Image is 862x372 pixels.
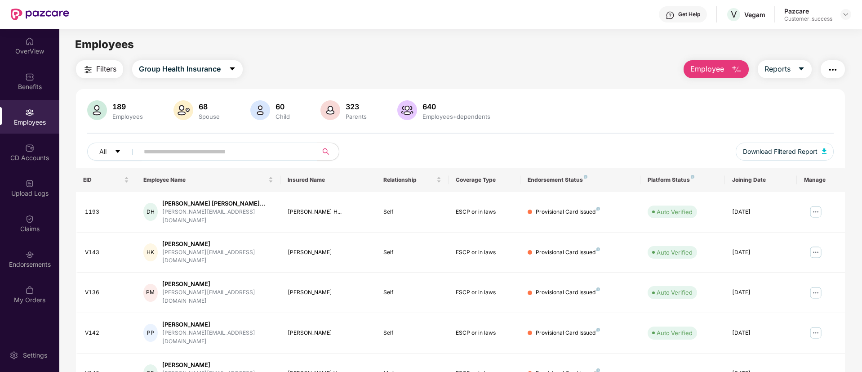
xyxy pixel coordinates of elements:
[456,329,513,337] div: ESCP or in laws
[736,143,834,161] button: Download Filtered Report
[85,208,129,216] div: 1193
[421,102,492,111] div: 640
[288,248,369,257] div: [PERSON_NAME]
[809,245,823,260] img: manageButton
[162,329,273,346] div: [PERSON_NAME][EMAIL_ADDRESS][DOMAIN_NAME]
[143,243,158,261] div: HK
[162,288,273,305] div: [PERSON_NAME][EMAIL_ADDRESS][DOMAIN_NAME]
[288,329,369,337] div: [PERSON_NAME]
[648,176,717,184] div: Platform Status
[25,250,34,259] img: svg+xml;base64,PHN2ZyBpZD0iRW5kb3JzZW1lbnRzIiB4bWxucz0iaHR0cDovL3d3dy53My5vcmcvMjAwMC9zdmciIHdpZH...
[797,168,845,192] th: Manage
[536,208,600,216] div: Provisional Card Issued
[456,248,513,257] div: ESCP or in laws
[274,102,292,111] div: 60
[143,284,158,302] div: PM
[115,148,121,156] span: caret-down
[344,113,369,120] div: Parents
[87,100,107,120] img: svg+xml;base64,PHN2ZyB4bWxucz0iaHR0cDovL3d3dy53My5vcmcvMjAwMC9zdmciIHhtbG5zOnhsaW5rPSJodHRwOi8vd3...
[143,203,158,221] div: DH
[229,65,236,73] span: caret-down
[732,248,790,257] div: [DATE]
[732,208,790,216] div: [DATE]
[383,288,441,297] div: Self
[383,208,441,216] div: Self
[162,248,273,265] div: [PERSON_NAME][EMAIL_ADDRESS][DOMAIN_NAME]
[162,320,273,329] div: [PERSON_NAME]
[85,248,129,257] div: V143
[143,176,267,184] span: Employee Name
[764,63,791,75] span: Reports
[75,38,134,51] span: Employees
[162,280,273,288] div: [PERSON_NAME]
[317,143,339,161] button: search
[99,147,107,157] span: All
[25,72,34,81] img: svg+xml;base64,PHN2ZyBpZD0iQmVuZWZpdHMiIHhtbG5zPSJodHRwOi8vd3d3LnczLm9yZy8yMDAwL3N2ZyIgd2lkdGg9Ij...
[596,207,600,211] img: svg+xml;base64,PHN2ZyB4bWxucz0iaHR0cDovL3d3dy53My5vcmcvMjAwMC9zdmciIHdpZHRoPSI4IiBoZWlnaHQ9IjgiIH...
[197,102,222,111] div: 68
[809,205,823,219] img: manageButton
[85,288,129,297] div: V136
[758,60,812,78] button: Reportscaret-down
[691,175,694,179] img: svg+xml;base64,PHN2ZyB4bWxucz0iaHR0cDovL3d3dy53My5vcmcvMjAwMC9zdmciIHdpZHRoPSI4IiBoZWlnaHQ9IjgiIH...
[25,143,34,152] img: svg+xml;base64,PHN2ZyBpZD0iQ0RfQWNjb3VudHMiIGRhdGEtbmFtZT0iQ0QgQWNjb3VudHMiIHhtbG5zPSJodHRwOi8vd3...
[25,108,34,117] img: svg+xml;base64,PHN2ZyBpZD0iRW1wbG95ZWVzIiB4bWxucz0iaHR0cDovL3d3dy53My5vcmcvMjAwMC9zdmciIHdpZHRoPS...
[732,329,790,337] div: [DATE]
[725,168,797,192] th: Joining Date
[731,64,742,75] img: svg+xml;base64,PHN2ZyB4bWxucz0iaHR0cDovL3d3dy53My5vcmcvMjAwMC9zdmciIHhtbG5zOnhsaW5rPSJodHRwOi8vd3...
[317,148,334,155] span: search
[197,113,222,120] div: Spouse
[280,168,377,192] th: Insured Name
[383,176,434,184] span: Relationship
[690,63,724,75] span: Employee
[96,63,116,75] span: Filters
[657,248,693,257] div: Auto Verified
[421,113,492,120] div: Employees+dependents
[666,11,675,20] img: svg+xml;base64,PHN2ZyBpZD0iSGVscC0zMngzMiIgeG1sbnM9Imh0dHA6Ly93d3cudzMub3JnLzIwMDAvc3ZnIiB3aWR0aD...
[822,148,826,154] img: svg+xml;base64,PHN2ZyB4bWxucz0iaHR0cDovL3d3dy53My5vcmcvMjAwMC9zdmciIHhtbG5zOnhsaW5rPSJodHRwOi8vd3...
[320,100,340,120] img: svg+xml;base64,PHN2ZyB4bWxucz0iaHR0cDovL3d3dy53My5vcmcvMjAwMC9zdmciIHhtbG5zOnhsaW5rPSJodHRwOi8vd3...
[173,100,193,120] img: svg+xml;base64,PHN2ZyB4bWxucz0iaHR0cDovL3d3dy53My5vcmcvMjAwMC9zdmciIHhtbG5zOnhsaW5rPSJodHRwOi8vd3...
[657,288,693,297] div: Auto Verified
[744,10,765,19] div: Vegam
[731,9,737,20] span: V
[288,288,369,297] div: [PERSON_NAME]
[9,351,18,360] img: svg+xml;base64,PHN2ZyBpZD0iU2V0dGluZy0yMHgyMCIgeG1sbnM9Imh0dHA6Ly93d3cudzMub3JnLzIwMDAvc3ZnIiB3aW...
[536,248,600,257] div: Provisional Card Issued
[376,168,448,192] th: Relationship
[87,143,142,161] button: Allcaret-down
[25,37,34,46] img: svg+xml;base64,PHN2ZyBpZD0iSG9tZSIgeG1sbnM9Imh0dHA6Ly93d3cudzMub3JnLzIwMDAvc3ZnIiB3aWR0aD0iMjAiIG...
[83,64,93,75] img: svg+xml;base64,PHN2ZyB4bWxucz0iaHR0cDovL3d3dy53My5vcmcvMjAwMC9zdmciIHdpZHRoPSIyNCIgaGVpZ2h0PSIyNC...
[250,100,270,120] img: svg+xml;base64,PHN2ZyB4bWxucz0iaHR0cDovL3d3dy53My5vcmcvMjAwMC9zdmciIHhtbG5zOnhsaW5rPSJodHRwOi8vd3...
[25,215,34,224] img: svg+xml;base64,PHN2ZyBpZD0iQ2xhaW0iIHhtbG5zPSJodHRwOi8vd3d3LnczLm9yZy8yMDAwL3N2ZyIgd2lkdGg9IjIwIi...
[76,60,123,78] button: Filters
[162,240,273,248] div: [PERSON_NAME]
[732,288,790,297] div: [DATE]
[456,208,513,216] div: ESCP or in laws
[596,247,600,251] img: svg+xml;base64,PHN2ZyB4bWxucz0iaHR0cDovL3d3dy53My5vcmcvMjAwMC9zdmciIHdpZHRoPSI4IiBoZWlnaHQ9IjgiIH...
[397,100,417,120] img: svg+xml;base64,PHN2ZyB4bWxucz0iaHR0cDovL3d3dy53My5vcmcvMjAwMC9zdmciIHhtbG5zOnhsaW5rPSJodHRwOi8vd3...
[809,326,823,340] img: manageButton
[383,329,441,337] div: Self
[743,147,818,157] span: Download Filtered Report
[827,64,838,75] img: svg+xml;base64,PHN2ZyB4bWxucz0iaHR0cDovL3d3dy53My5vcmcvMjAwMC9zdmciIHdpZHRoPSIyNCIgaGVpZ2h0PSIyNC...
[596,368,600,372] img: svg+xml;base64,PHN2ZyB4bWxucz0iaHR0cDovL3d3dy53My5vcmcvMjAwMC9zdmciIHdpZHRoPSI4IiBoZWlnaHQ9IjgiIH...
[596,328,600,332] img: svg+xml;base64,PHN2ZyB4bWxucz0iaHR0cDovL3d3dy53My5vcmcvMjAwMC9zdmciIHdpZHRoPSI4IiBoZWlnaHQ9IjgiIH...
[136,168,280,192] th: Employee Name
[20,351,50,360] div: Settings
[528,176,633,184] div: Endorsement Status
[85,329,129,337] div: V142
[657,207,693,216] div: Auto Verified
[657,328,693,337] div: Auto Verified
[344,102,369,111] div: 323
[798,65,805,73] span: caret-down
[76,168,136,192] th: EID
[143,324,158,342] div: PP
[132,60,243,78] button: Group Health Insurancecaret-down
[111,113,145,120] div: Employees
[83,176,122,184] span: EID
[449,168,520,192] th: Coverage Type
[784,15,832,22] div: Customer_success
[11,9,69,20] img: New Pazcare Logo
[25,286,34,295] img: svg+xml;base64,PHN2ZyBpZD0iTXlfT3JkZXJzIiBkYXRhLW5hbWU9Ik15IE9yZGVycyIgeG1sbnM9Imh0dHA6Ly93d3cudz...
